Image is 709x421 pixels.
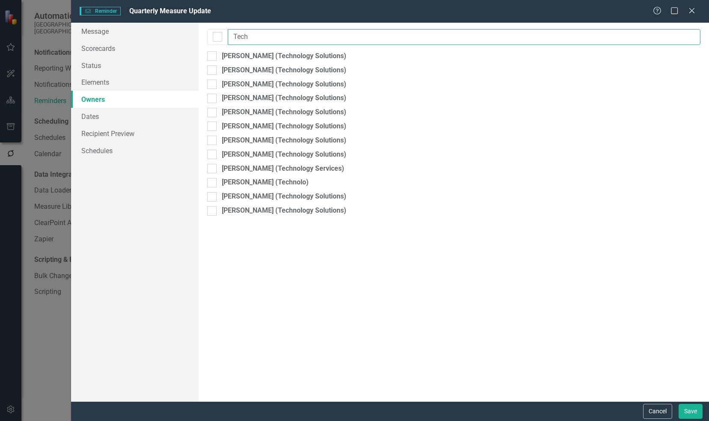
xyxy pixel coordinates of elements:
a: Elements [71,74,199,91]
a: Dates [71,108,199,125]
div: [PERSON_NAME] (Technology Solutions) [222,206,346,216]
div: [PERSON_NAME] (Technolo) [222,178,309,187]
div: [PERSON_NAME] (Technology Solutions) [222,150,346,160]
div: [PERSON_NAME] (Technology Solutions) [222,192,346,202]
span: Reminder [80,7,121,15]
div: [PERSON_NAME] (Technology Solutions) [222,65,346,75]
input: Filter Users... [228,29,700,45]
button: Save [679,404,703,419]
div: [PERSON_NAME] (Technology Solutions) [222,51,346,61]
div: [PERSON_NAME] (Technology Solutions) [222,80,346,89]
a: Recipient Preview [71,125,199,142]
a: Message [71,23,199,40]
div: [PERSON_NAME] (Technology Services) [222,164,344,174]
button: Cancel [643,404,672,419]
div: [PERSON_NAME] (Technology Solutions) [222,122,346,131]
span: Quarterly Measure Update [129,7,211,15]
a: Status [71,57,199,74]
a: Schedules [71,142,199,159]
div: [PERSON_NAME] (Technology Solutions) [222,93,346,103]
a: Owners [71,91,199,108]
a: Scorecards [71,40,199,57]
div: [PERSON_NAME] (Technology Solutions) [222,107,346,117]
div: [PERSON_NAME] (Technology Solutions) [222,136,346,145]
